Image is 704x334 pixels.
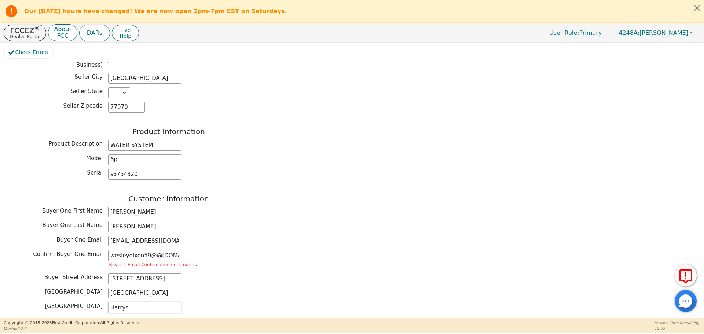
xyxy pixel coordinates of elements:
button: AboutFCC [48,24,77,41]
span: Buyer One Last Name [43,222,103,228]
p: Version 3.2.3 [4,326,140,331]
span: All Rights Reserved. [100,320,140,325]
button: FCCEZ®Dealer Portal [4,25,46,41]
p: Primary [542,26,609,40]
span: [GEOGRAPHIC_DATA] [45,289,103,295]
span: Confirm Buyer One Email [33,251,103,257]
span: Check Errors [15,48,48,56]
span: Buyer One Email [56,236,103,243]
span: Model [86,155,103,162]
button: Report Error to FCC [675,264,697,286]
span: Live [120,27,131,33]
span: Serial [87,169,103,176]
p: FCCEZ [10,27,40,34]
p: 15:03 [654,326,700,331]
p: Dealer Portal [10,34,40,39]
p: Copyright © 2015- 2025 First Credit Corporation. [4,320,140,326]
span: Buyer Street Address [44,274,103,280]
button: DARs [79,25,110,41]
span: Product Description [49,140,103,147]
span: [GEOGRAPHIC_DATA] [45,303,103,309]
b: Our [DATE] hours have changed! We are now open 2pm-7pm EST on Saturdays. [24,8,287,15]
p: FCC [54,33,71,39]
input: EX: 90210 [108,102,145,113]
span: [PERSON_NAME] [619,29,688,36]
span: User Role : [549,29,579,36]
span: Seller State [71,88,103,95]
p: About [54,26,71,32]
p: Buyer 1 Email Confirmation does not match [109,263,206,267]
button: LiveHelp [112,25,139,41]
button: Close alert [690,0,704,15]
span: Seller City [74,74,103,80]
sup: ® [34,25,40,32]
span: 4248A: [619,29,639,36]
h3: Product Information [4,127,334,136]
button: 4248A:[PERSON_NAME] [611,27,700,38]
h3: Customer Information [4,194,334,203]
a: User Role:Primary [542,26,609,40]
p: Session Time Remaining: [654,320,700,326]
span: Seller Zipcode [63,103,103,109]
span: Buyer One First Name [42,208,103,214]
span: Help [120,33,131,39]
button: Check Errors [4,46,54,58]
